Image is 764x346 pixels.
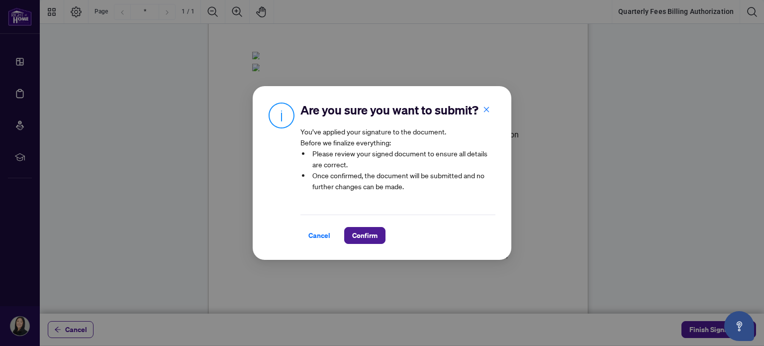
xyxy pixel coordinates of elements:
[300,102,495,118] h2: Are you sure you want to submit?
[483,106,490,113] span: close
[269,102,294,128] img: Info Icon
[724,311,754,341] button: Open asap
[310,148,495,170] li: Please review your signed document to ensure all details are correct.
[344,227,385,244] button: Confirm
[300,227,338,244] button: Cancel
[310,170,495,192] li: Once confirmed, the document will be submitted and no further changes can be made.
[352,228,378,243] span: Confirm
[300,126,495,199] article: You’ve applied your signature to the document. Before we finalize everything:
[308,228,330,243] span: Cancel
